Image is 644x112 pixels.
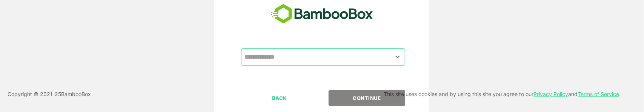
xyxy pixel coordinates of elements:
a: Terms of Service [578,91,619,97]
p: Copyright © 2021- 25 BambooBox [8,90,91,99]
button: Open [392,52,403,62]
a: Privacy Policy [534,91,569,97]
img: bamboobox [267,2,377,26]
p: This site uses cookies and by using this site you agree to our and [384,90,619,99]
